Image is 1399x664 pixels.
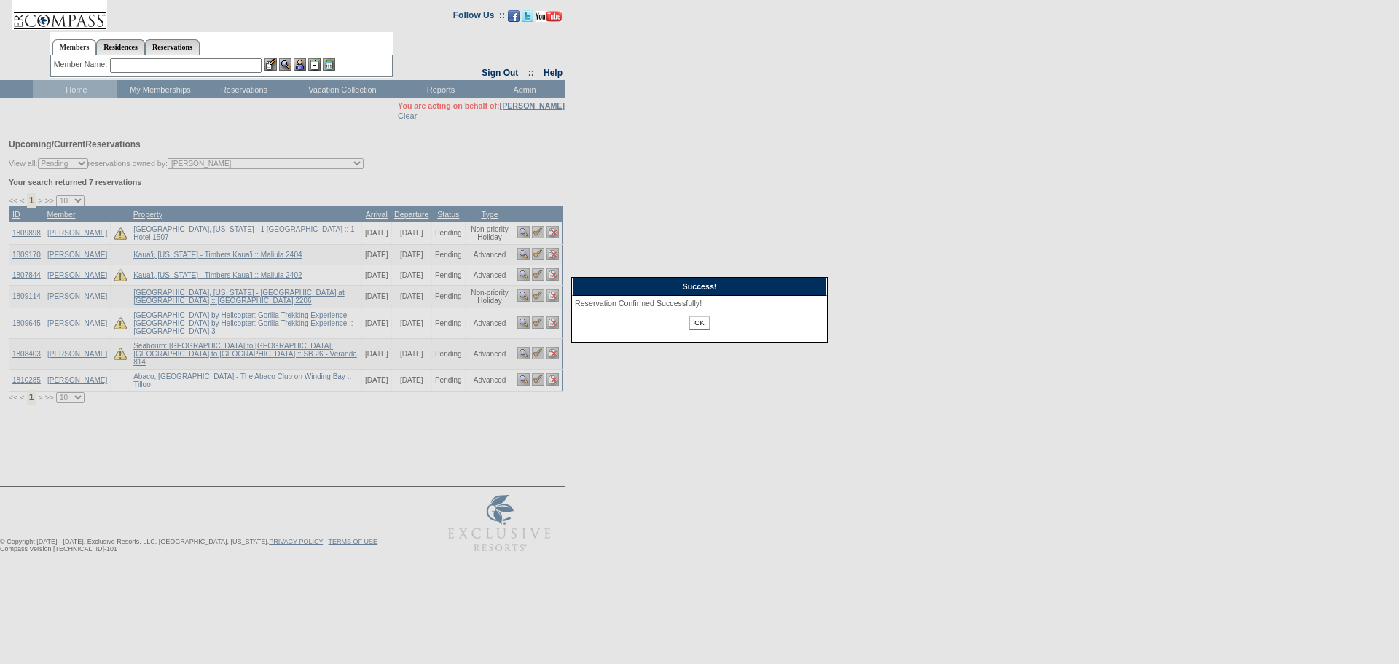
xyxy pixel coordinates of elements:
[536,15,562,23] a: Subscribe to our YouTube Channel
[522,10,533,22] img: Follow us on Twitter
[482,68,518,78] a: Sign Out
[308,58,321,71] img: Reservations
[528,68,534,78] span: ::
[536,11,562,22] img: Subscribe to our YouTube Channel
[508,10,520,22] img: Become our fan on Facebook
[323,58,335,71] img: b_calculator.gif
[575,299,824,308] div: Reservation Confirmed Successfully!
[522,15,533,23] a: Follow us on Twitter
[572,278,827,296] div: Success!
[54,58,110,71] div: Member Name:
[279,58,291,71] img: View
[294,58,306,71] img: Impersonate
[689,316,709,330] input: OK
[145,39,200,55] a: Reservations
[52,39,97,55] a: Members
[96,39,145,55] a: Residences
[508,15,520,23] a: Become our fan on Facebook
[544,68,563,78] a: Help
[264,58,277,71] img: b_edit.gif
[453,9,505,26] td: Follow Us ::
